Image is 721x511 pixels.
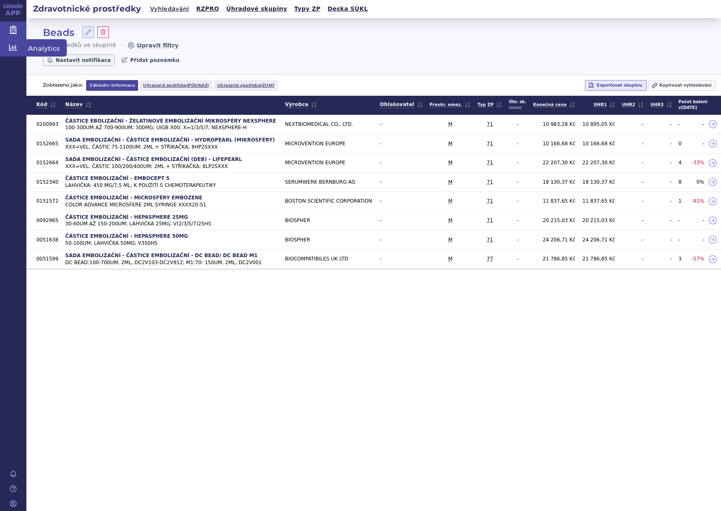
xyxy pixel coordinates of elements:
[505,115,530,134] td: -
[33,192,62,211] td: 0151572
[505,249,530,269] td: -
[487,140,493,147] abbr: 71
[33,230,62,250] td: 0051638
[261,83,275,88] span: (zum)
[26,3,148,14] h2: Zdravotnické prostředky
[530,153,578,173] td: 22 207,30 Kč
[478,100,502,109] a: Typ ZP
[533,100,575,109] a: Konečná cena
[689,159,704,166] span: -33 %
[448,159,452,166] abbr: M
[648,80,716,91] span: Kopírovat vyhledávání
[675,153,686,173] td: 4
[579,230,618,250] td: 24 206,71 Kč
[530,173,578,192] td: 18 130,37 Kč
[487,255,493,263] abbr: 77
[36,99,56,110] a: Kód
[65,220,278,227] span: 30-60UM AŽ 150-200UM; LAHVIČKA 25MG; V(2/3/5/7)25HS
[65,253,258,258] strong: SADA EMBOLIZAČNÍ - ČÁSTICE EMBOLIZAČNÍ - DC BEAD/ DC BEAD M1
[65,175,169,181] strong: ČÁSTICE EMBOLIZAČNÍ - EMBOCEPT S
[65,99,91,110] a: Název
[686,230,707,250] td: -
[579,211,618,230] td: 20 215,03 Kč
[594,100,615,109] span: UHR1
[509,105,522,111] div: hledat
[675,134,686,154] td: 0
[65,214,188,220] strong: ČÁSTICE EMBOLIZAČNÍ - HEPASPHERE 25MG
[65,259,278,266] span: DC BEAD:100-700UM, 2ML, DC2V103-DC2V912; M1:70- 150UM, 2ML, DC2V001
[448,198,452,205] abbr: M
[282,230,376,250] td: BIOSPHER
[579,249,618,269] td: 21 786,85 Kč
[622,100,643,109] span: UHR2
[530,230,578,250] td: 24 206,71 Kč
[618,115,647,134] td: -
[376,211,426,230] td: -
[675,249,686,269] td: 3
[530,249,578,269] td: 21 786,85 Kč
[487,121,493,128] abbr: 71
[43,54,115,66] button: Nastavit notifikace
[579,115,618,134] td: 10 895,05 Kč
[282,192,376,211] td: BOSTON SCIENTIFIC CORPORATION
[43,82,83,89] p: Zobrazeno jako:
[376,153,426,173] td: -
[505,96,530,115] th: Úhr. sk.
[505,211,530,230] td: -
[376,230,426,250] td: -
[597,82,642,89] span: Exportovat skupinu
[618,153,647,173] td: -
[43,26,74,39] h2: Beads
[675,96,708,115] th: Počet balení v [DATE]
[686,211,707,230] td: -
[282,211,376,230] td: BIOSPHER
[282,173,376,192] td: SERUMWERK BERNBURG AG
[448,179,452,186] abbr: M
[689,198,704,205] span: -91 %
[487,159,493,166] abbr: 71
[65,156,242,162] strong: SADA EMBOLIZAČNÍ - ČÁSTICE EMBOLIZAČNÍ (DEB) - LIFEPEARL
[689,255,704,263] span: -57 %
[282,153,376,173] td: MICROVENTION EUROPE
[651,100,672,109] a: UHR3
[618,173,647,192] td: -
[530,115,578,134] td: 10 983,28 Kč
[686,134,707,154] td: -
[194,3,222,14] a: RZPRO
[530,192,578,211] td: 11 837,65 Kč
[689,179,704,186] span: 0 %
[282,249,376,269] td: BIOCOMPATIBILES UK LTD
[448,255,452,263] abbr: M
[33,134,62,154] td: 0152665
[579,134,618,154] td: 10 166,68 Kč
[65,137,275,143] strong: SADA EMBOLIZAČNÍ - ČÁSTICE EMBOLIZAČNÍ - HYDROPEARL (MIKROSFÉRY)
[65,240,278,247] span: 50-100UM; LAHVIČKA 50MG; V350HS
[505,153,530,173] td: -
[65,233,188,239] strong: ČÁSTICE EMBOLIZAČNÍ - HEPASPHERE 50MG
[505,134,530,154] td: -
[647,249,675,269] td: -
[33,115,62,134] td: 0200993
[686,115,707,134] td: -
[376,115,426,134] td: -
[187,83,209,88] span: (poukaz)
[26,39,67,57] span: Analytics
[285,99,317,110] span: Výrobce
[675,211,686,230] td: -
[430,100,470,109] a: Preskr. omez.
[487,237,493,244] abbr: 71
[675,230,686,250] td: -
[376,173,426,192] td: -
[448,121,452,128] abbr: M
[647,115,675,134] td: -
[33,249,62,269] td: 0051599
[618,192,647,211] td: -
[148,3,192,15] a: Vyhledávání
[118,54,183,66] button: Přidat poznámku
[530,211,578,230] td: 20 215,03 Kč
[647,211,675,230] td: -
